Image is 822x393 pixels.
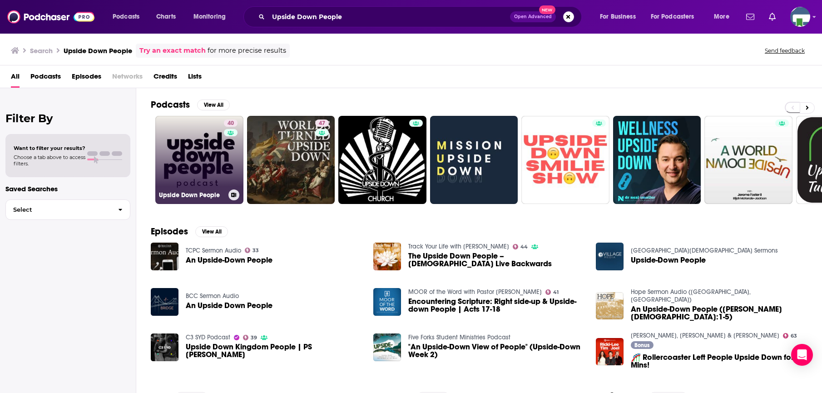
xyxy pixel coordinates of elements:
a: 33 [245,248,259,253]
span: Episodes [72,69,101,88]
a: C3 SYD Podcast [186,333,230,341]
a: Ricki-Lee, Tim & Joel [631,332,779,339]
a: An Upside Down People [186,302,272,309]
button: open menu [645,10,708,24]
a: 41 [545,289,559,295]
span: Upside Down Kingdom People | PS [PERSON_NAME] [186,343,362,358]
span: Bonus [634,343,649,348]
a: Hope Sermon Audio (Lexington, KY) [631,288,751,303]
img: An Upside Down People [151,288,178,316]
span: 39 [251,336,257,340]
span: 44 [520,245,528,249]
span: Podcasts [113,10,139,23]
a: 63 [783,333,797,338]
a: All [11,69,20,88]
button: View All [195,226,228,237]
input: Search podcasts, credits, & more... [268,10,510,24]
img: "An Upside-Down View of People" (Upside-Down Week 2) [373,333,401,361]
span: Monitoring [193,10,226,23]
a: PodcastsView All [151,99,230,110]
button: Select [5,199,130,220]
a: TCPC Sermon Audio [186,247,241,254]
a: BCC Sermon Audio [186,292,239,300]
img: The Upside Down People – Shamans Live Backwards [373,243,401,270]
a: Credits [154,69,177,88]
h3: Search [30,46,53,55]
span: Charts [156,10,176,23]
p: Saved Searches [5,184,130,193]
a: Podcasts [30,69,61,88]
span: 63 [791,334,797,338]
span: Logged in as KCMedia [790,7,810,27]
a: 44 [513,244,528,249]
a: Show notifications dropdown [765,9,779,25]
span: More [714,10,729,23]
a: 🎢 Rollercoaster Left People Upside Down for 30 Mins! [631,353,807,369]
span: For Podcasters [651,10,694,23]
span: 40 [228,119,234,128]
span: For Business [600,10,636,23]
a: 40Upside Down People [155,116,243,204]
button: open menu [106,10,151,24]
span: 41 [553,290,559,294]
h3: Upside Down People [159,191,225,199]
button: Open AdvancedNew [510,11,556,22]
img: An Upside-Down People (Matthew 6:1-5) [596,292,624,320]
a: 40 [224,119,238,127]
span: An Upside-Down People ([PERSON_NAME][DEMOGRAPHIC_DATA]:1-5) [631,305,807,321]
a: Show notifications dropdown [743,9,758,25]
button: open menu [594,10,647,24]
img: 🎢 Rollercoaster Left People Upside Down for 30 Mins! [596,338,624,366]
span: 33 [253,249,259,253]
img: Encountering Scripture: Right side-up & Upside-down People | Acts 17-18 [373,288,401,316]
a: The Upside Down People – Shamans Live Backwards [408,252,585,268]
h2: Podcasts [151,99,190,110]
a: Village Baptist Church Sermons [631,247,778,254]
a: 39 [243,335,257,340]
span: Choose a tab above to access filters. [14,154,85,167]
a: Upside Down Kingdom People | PS Phil Pringle [186,343,362,358]
span: for more precise results [208,45,286,56]
a: Encountering Scripture: Right side-up & Upside-down People | Acts 17-18 [408,298,585,313]
span: New [539,5,555,14]
span: Want to filter your results? [14,145,85,151]
span: The Upside Down People – [DEMOGRAPHIC_DATA] Live Backwards [408,252,585,268]
a: 47 [315,119,329,127]
button: Send feedback [762,47,807,55]
img: Upside-Down People [596,243,624,270]
a: Podchaser - Follow, Share and Rate Podcasts [7,8,94,25]
button: View All [197,99,230,110]
div: Open Intercom Messenger [791,344,813,366]
button: Show profile menu [790,7,810,27]
a: Five Forks Student Ministries Podcast [408,333,510,341]
a: Track Your Life with Boyd Varty [408,243,509,250]
a: 47 [247,116,335,204]
button: open menu [187,10,238,24]
a: Charts [150,10,181,24]
a: Upside-Down People [631,256,706,264]
div: Search podcasts, credits, & more... [252,6,590,27]
img: Upside Down Kingdom People | PS Phil Pringle [151,333,178,361]
img: An Upside-Down People [151,243,178,270]
h2: Filter By [5,112,130,125]
a: Try an exact match [139,45,206,56]
a: An Upside-Down People [186,256,272,264]
a: Lists [188,69,202,88]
